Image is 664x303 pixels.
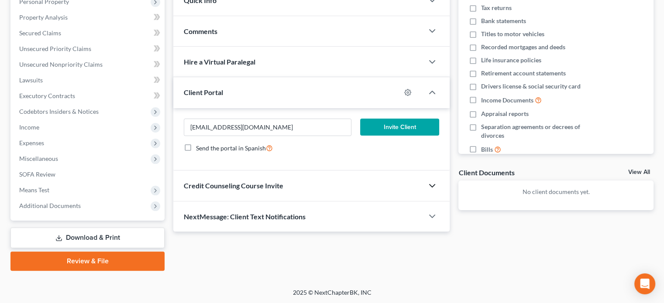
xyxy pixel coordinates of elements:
a: Download & Print [10,228,165,248]
a: Unsecured Nonpriority Claims [12,57,165,72]
span: Income Documents [481,96,533,105]
a: Property Analysis [12,10,165,25]
span: Send the portal in Spanish [196,144,266,152]
span: NextMessage: Client Text Notifications [184,212,306,221]
span: Means Test [19,186,49,194]
a: SOFA Review [12,167,165,182]
span: Property Analysis [19,14,68,21]
span: Expenses [19,139,44,146]
span: Client Portal [184,88,223,96]
div: Open Intercom Messenger [634,273,655,294]
span: Recorded mortgages and deeds [481,43,565,51]
span: Life insurance policies [481,56,541,65]
span: Miscellaneous [19,155,58,162]
span: Income [19,123,39,131]
span: Titles to motor vehicles [481,30,544,38]
span: Lawsuits [19,76,43,84]
input: Enter email [184,119,351,136]
span: Unsecured Priority Claims [19,45,91,52]
a: View All [628,169,650,175]
a: Secured Claims [12,25,165,41]
button: Invite Client [360,119,440,136]
span: SOFA Review [19,170,55,178]
span: Codebtors Insiders & Notices [19,108,99,115]
span: Secured Claims [19,29,61,37]
span: Retirement account statements [481,69,566,78]
span: Credit Counseling Course Invite [184,181,283,190]
span: Comments [184,27,217,35]
a: Executory Contracts [12,88,165,104]
div: Client Documents [458,168,514,177]
span: Bank statements [481,17,526,25]
a: Unsecured Priority Claims [12,41,165,57]
span: Separation agreements or decrees of divorces [481,123,597,140]
span: Bills [481,145,493,154]
span: Tax returns [481,3,512,12]
a: Review & File [10,252,165,271]
span: Additional Documents [19,202,81,209]
span: Executory Contracts [19,92,75,99]
span: Unsecured Nonpriority Claims [19,61,103,68]
span: Appraisal reports [481,109,529,118]
p: No client documents yet. [465,187,647,196]
span: Hire a Virtual Paralegal [184,58,255,66]
a: Lawsuits [12,72,165,88]
span: Drivers license & social security card [481,82,581,91]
